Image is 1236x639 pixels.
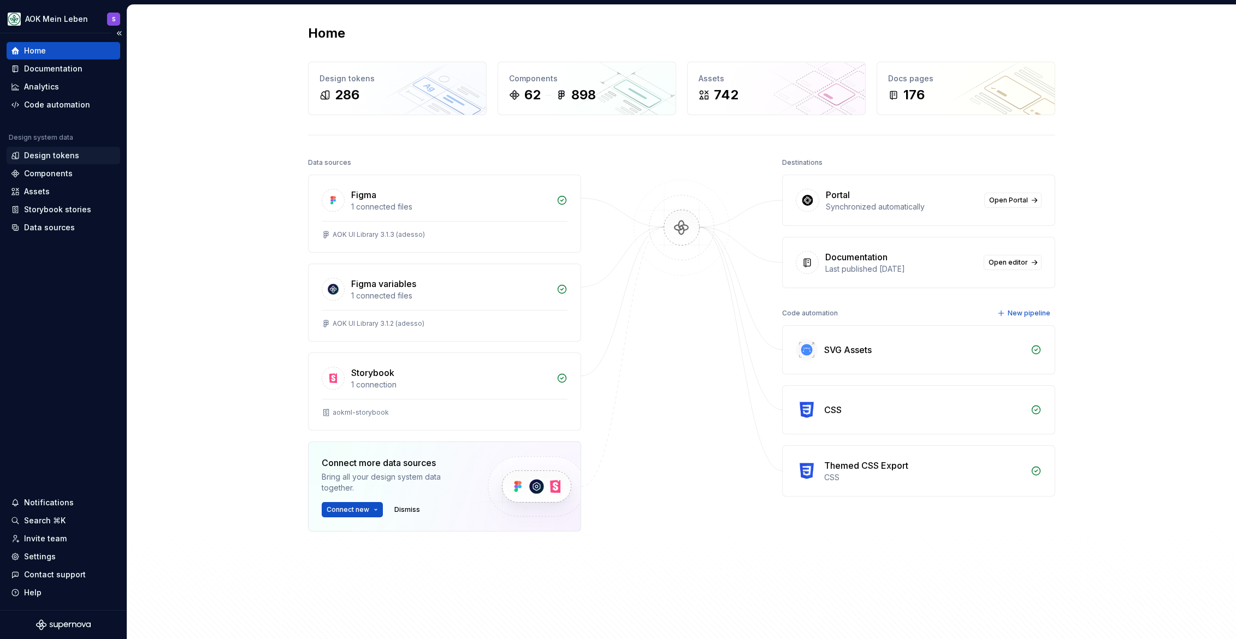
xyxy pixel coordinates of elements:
[25,14,88,25] div: AOK Mein Leben
[351,201,550,212] div: 1 connected files
[824,403,842,416] div: CSS
[826,201,978,212] div: Synchronized automatically
[824,459,908,472] div: Themed CSS Export
[825,264,977,274] div: Last published [DATE]
[782,155,823,170] div: Destinations
[699,73,854,84] div: Assets
[24,81,59,92] div: Analytics
[825,250,888,264] div: Documentation
[7,584,120,601] button: Help
[308,175,581,253] a: Figma1 connected filesAOK UI Library 3.1.3 (adesso)
[7,548,120,565] a: Settings
[112,15,116,23] div: S
[903,86,925,104] div: 176
[351,366,394,379] div: Storybook
[308,62,487,115] a: Design tokens286
[24,222,75,233] div: Data sources
[524,86,541,104] div: 62
[333,230,425,239] div: AOK UI Library 3.1.3 (adesso)
[571,86,596,104] div: 898
[989,196,1028,205] span: Open Portal
[111,26,127,41] button: Collapse sidebar
[308,25,345,42] h2: Home
[7,183,120,200] a: Assets
[9,133,73,142] div: Design system data
[877,62,1055,115] a: Docs pages176
[322,471,469,493] div: Bring all your design system data together.
[24,204,91,215] div: Storybook stories
[351,277,416,290] div: Figma variables
[782,306,838,321] div: Code automation
[24,587,42,598] div: Help
[24,551,56,562] div: Settings
[714,86,738,104] div: 742
[7,512,120,529] button: Search ⌘K
[994,306,1055,321] button: New pipeline
[351,379,550,390] div: 1 connection
[308,264,581,342] a: Figma variables1 connected filesAOK UI Library 3.1.2 (adesso)
[322,502,383,517] button: Connect new
[7,78,120,95] a: Analytics
[7,219,120,236] a: Data sources
[24,99,90,110] div: Code automation
[24,45,46,56] div: Home
[7,147,120,164] a: Design tokens
[2,7,125,31] button: AOK Mein LebenS
[24,533,67,544] div: Invite team
[24,497,74,508] div: Notifications
[320,73,475,84] div: Design tokens
[984,193,1042,208] a: Open Portal
[24,569,86,580] div: Contact support
[7,165,120,182] a: Components
[888,73,1044,84] div: Docs pages
[24,150,79,161] div: Design tokens
[24,186,50,197] div: Assets
[498,62,676,115] a: Components62898
[984,255,1042,270] a: Open editor
[24,168,73,179] div: Components
[989,258,1028,267] span: Open editor
[7,530,120,547] a: Invite team
[351,290,550,301] div: 1 connected files
[394,505,420,514] span: Dismiss
[824,472,1024,483] div: CSS
[7,60,120,77] a: Documentation
[308,155,351,170] div: Data sources
[826,188,850,201] div: Portal
[7,566,120,583] button: Contact support
[327,505,369,514] span: Connect new
[687,62,866,115] a: Assets742
[36,619,91,630] svg: Supernova Logo
[509,73,665,84] div: Components
[24,515,66,526] div: Search ⌘K
[1008,309,1050,318] span: New pipeline
[7,201,120,218] a: Storybook stories
[351,188,376,201] div: Figma
[7,96,120,114] a: Code automation
[7,42,120,59] a: Home
[333,408,389,417] div: aokml-storybook
[308,353,581,431] a: Storybook1 connectionaokml-storybook
[389,502,425,517] button: Dismiss
[8,13,21,26] img: df5db9ef-aba0-4771-bf51-9763b7497661.png
[824,343,872,356] div: SVG Assets
[7,494,120,511] button: Notifications
[24,63,82,74] div: Documentation
[335,86,359,104] div: 286
[333,319,424,328] div: AOK UI Library 3.1.2 (adesso)
[322,456,469,469] div: Connect more data sources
